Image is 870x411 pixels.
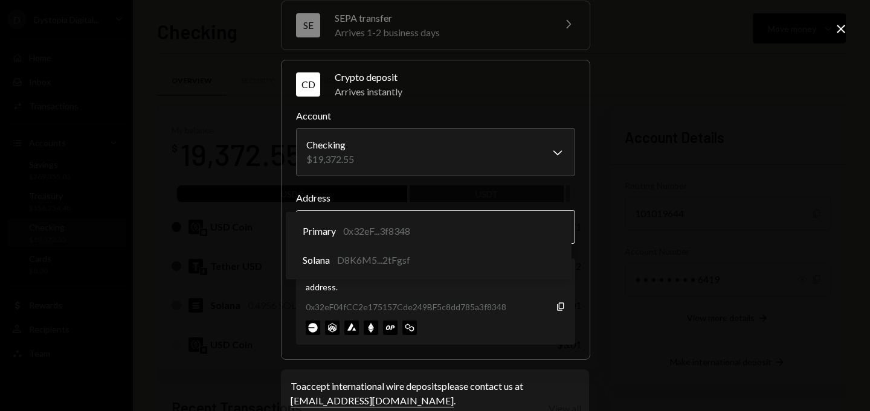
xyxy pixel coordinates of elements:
div: 0x32eF...3f8348 [343,224,410,238]
img: arbitrum-mainnet [325,320,340,335]
button: Account [296,128,575,176]
button: Address [296,210,575,244]
span: Primary [303,224,336,238]
div: Arrives 1-2 business days [335,25,546,40]
span: Solana [303,253,330,267]
div: SE [296,13,320,37]
div: Arrives instantly [335,84,575,99]
div: Crypto deposit [335,70,575,84]
div: Be sure to only deposit assets supported by the network to this address. [306,268,565,293]
div: SEPA transfer [335,11,546,25]
div: CD [296,72,320,97]
label: Address [296,191,575,205]
div: 0x32eF04fCC2e175157Cde249BF5c8dd785a3f8348 [306,301,506,313]
img: polygon-mainnet [402,320,417,335]
div: To accept international wire deposits please contact us at . [291,379,579,408]
img: optimism-mainnet [383,320,398,335]
label: Account [296,109,575,123]
img: avalanche-mainnet [344,320,359,335]
img: base-mainnet [306,320,320,335]
img: ethereum-mainnet [364,320,378,335]
div: D8K6M5...2tFgsf [337,253,410,267]
a: [EMAIL_ADDRESS][DOMAIN_NAME] [291,395,454,407]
